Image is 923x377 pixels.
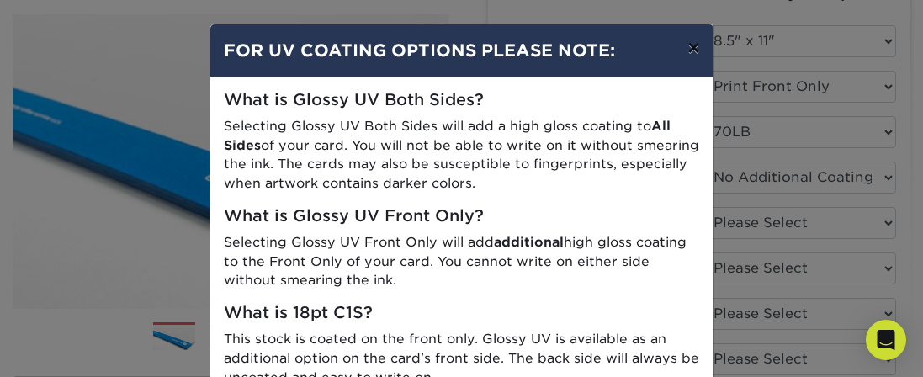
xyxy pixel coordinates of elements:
div: Open Intercom Messenger [866,320,906,360]
strong: All Sides [224,118,671,153]
p: Selecting Glossy UV Front Only will add high gloss coating to the Front Only of your card. You ca... [224,233,700,290]
strong: additional [494,234,564,250]
h5: What is 18pt C1S? [224,304,700,323]
p: Selecting Glossy UV Both Sides will add a high gloss coating to of your card. You will not be abl... [224,117,700,194]
button: × [674,24,713,72]
h5: What is Glossy UV Front Only? [224,207,700,226]
h4: FOR UV COATING OPTIONS PLEASE NOTE: [224,38,700,63]
h5: What is Glossy UV Both Sides? [224,91,700,110]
